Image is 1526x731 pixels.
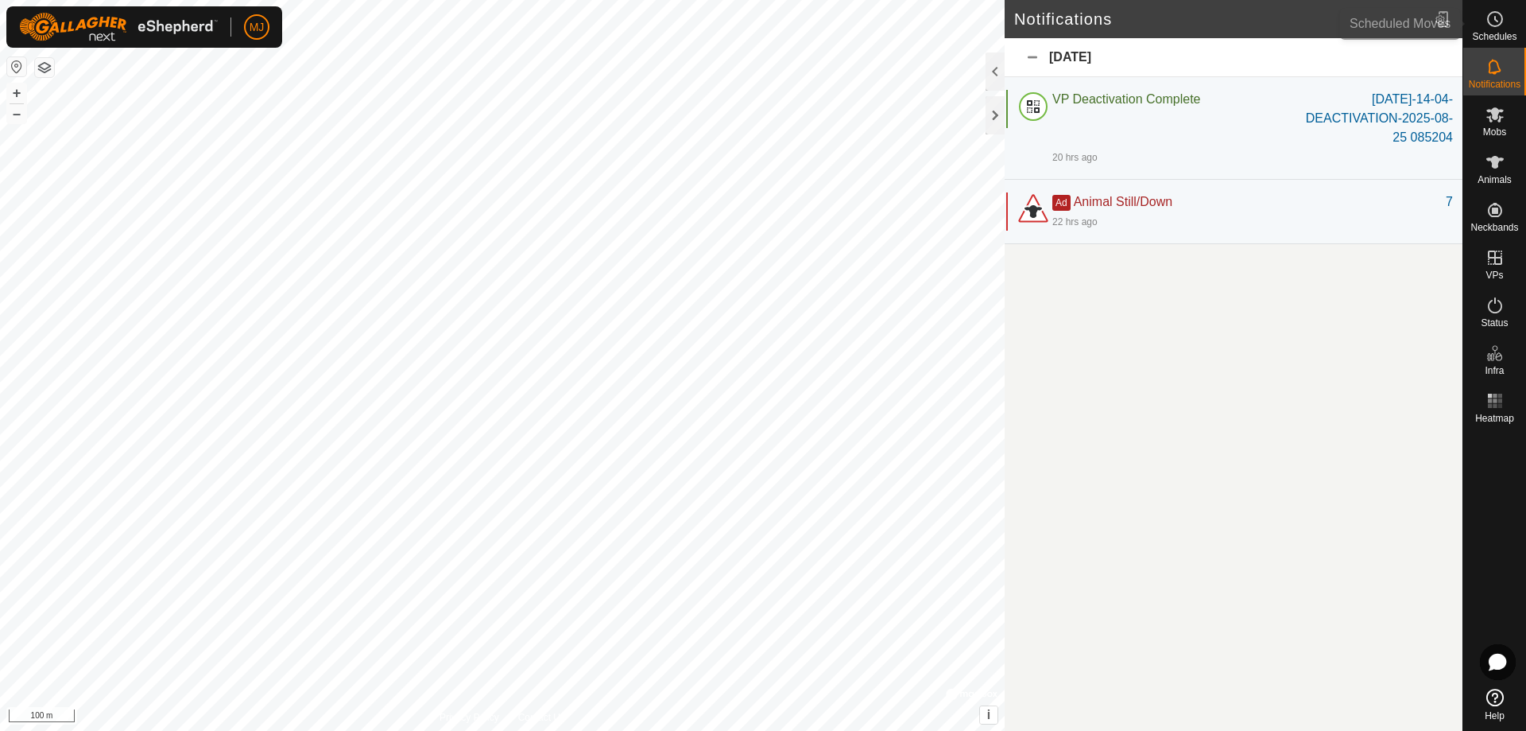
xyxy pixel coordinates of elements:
[7,57,26,76] button: Reset Map
[1014,10,1428,29] h2: Notifications
[19,13,218,41] img: Gallagher Logo
[7,84,26,103] button: +
[1463,682,1526,727] a: Help
[1481,318,1508,328] span: Status
[1005,38,1462,77] div: [DATE]
[987,708,990,721] span: i
[1446,192,1453,212] div: 7
[1475,414,1514,423] span: Heatmap
[440,710,499,725] a: Privacy Policy
[1052,195,1071,211] span: Ad
[1485,270,1503,280] span: VPs
[1052,150,1098,165] div: 20 hrs ago
[250,19,265,36] span: MJ
[1485,711,1505,721] span: Help
[1074,195,1172,208] span: Animal Still/Down
[1485,366,1504,375] span: Infra
[1469,80,1520,89] span: Notifications
[1292,90,1453,147] div: [DATE]-14-04-DEACTIVATION-2025-08-25 085204
[1472,32,1516,41] span: Schedules
[7,104,26,123] button: –
[1052,92,1200,106] span: VP Deactivation Complete
[35,58,54,77] button: Map Layers
[1483,127,1506,137] span: Mobs
[1478,175,1512,185] span: Animals
[980,706,997,724] button: i
[518,710,565,725] a: Contact Us
[1052,215,1098,229] div: 22 hrs ago
[1470,223,1518,232] span: Neckbands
